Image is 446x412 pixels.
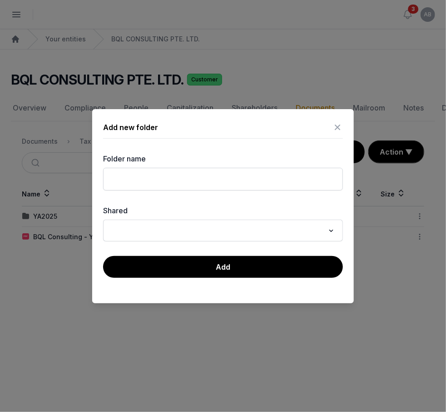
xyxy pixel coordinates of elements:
button: Add [103,256,343,278]
div: Search for option [108,222,338,239]
input: Search for option [109,224,324,237]
label: Shared [103,205,343,216]
label: Folder name [103,153,343,164]
div: Add new folder [103,122,158,133]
